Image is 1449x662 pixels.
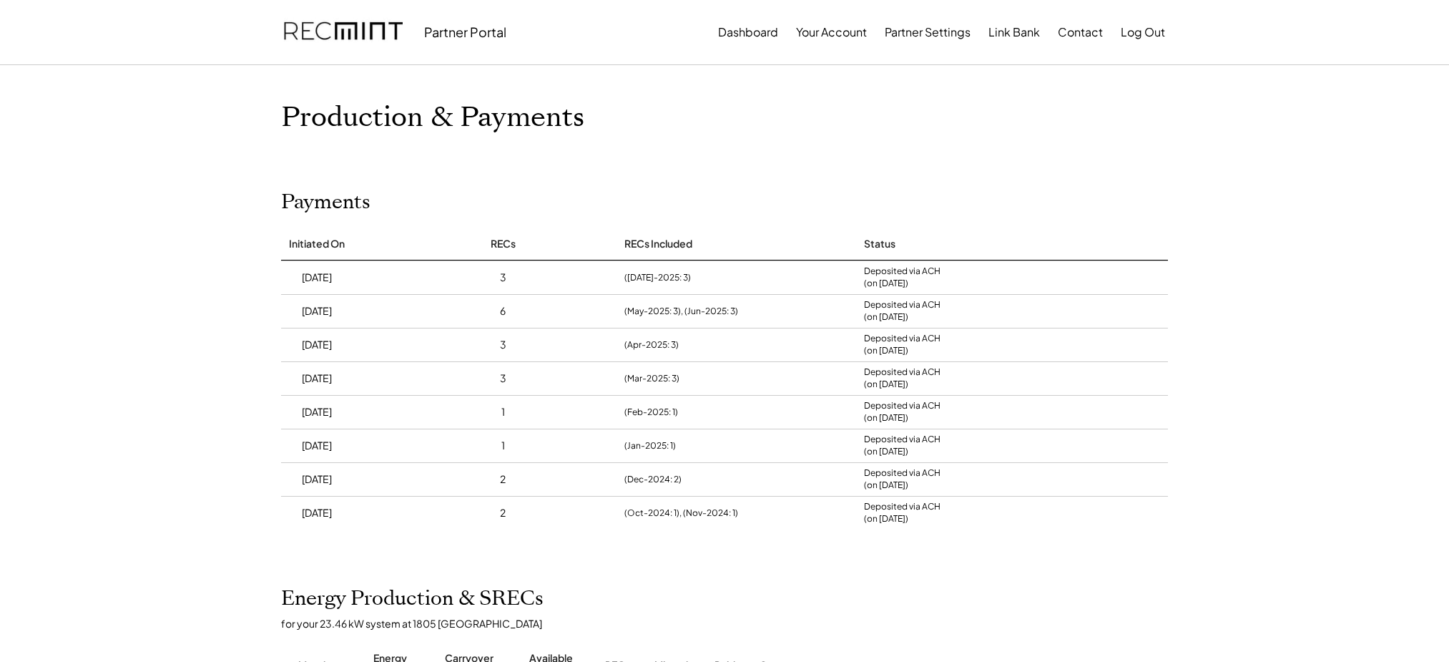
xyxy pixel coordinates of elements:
[864,366,940,391] div: Deposited via ACH (on [DATE])
[796,18,867,47] button: Your Account
[281,587,544,611] h2: Energy Production & SRECs
[624,339,679,351] div: (Apr-2025: 3)
[500,506,506,520] div: 2
[988,18,1040,47] button: Link Bank
[624,406,678,419] div: (Feb-2025: 1)
[491,237,516,251] div: RECs
[885,18,971,47] button: Partner Settings
[864,501,940,525] div: Deposited via ACH (on [DATE])
[1058,18,1103,47] button: Contact
[624,439,676,452] div: (Jan-2025: 1)
[500,271,506,285] div: 3
[864,266,940,290] div: Deposited via ACH (on [DATE])
[281,190,370,215] h2: Payments
[500,371,506,386] div: 3
[424,24,506,40] div: Partner Portal
[302,338,332,352] div: [DATE]
[302,271,332,285] div: [DATE]
[718,18,778,47] button: Dashboard
[302,472,332,487] div: [DATE]
[281,617,1182,630] div: for your 23.46 kW system at 1805 [GEOGRAPHIC_DATA]
[624,237,692,251] div: RECs Included
[624,507,738,520] div: (Oct-2024: 1), (Nov-2024: 1)
[864,237,895,251] div: Status
[864,333,940,357] div: Deposited via ACH (on [DATE])
[1121,18,1165,47] button: Log Out
[302,304,332,318] div: [DATE]
[302,506,332,520] div: [DATE]
[500,472,506,487] div: 2
[864,400,940,424] div: Deposited via ACH (on [DATE])
[624,271,691,284] div: ([DATE]-2025: 3)
[284,8,403,57] img: recmint-logotype%403x.png
[500,338,506,352] div: 3
[501,439,505,453] div: 1
[624,305,738,318] div: (May-2025: 3), (Jun-2025: 3)
[624,473,682,486] div: (Dec-2024: 2)
[864,299,940,323] div: Deposited via ACH (on [DATE])
[501,405,505,419] div: 1
[500,304,506,318] div: 6
[864,434,940,458] div: Deposited via ACH (on [DATE])
[624,372,679,385] div: (Mar-2025: 3)
[302,439,332,453] div: [DATE]
[281,101,1168,135] h1: Production & Payments
[289,237,345,251] div: Initiated On
[302,405,332,419] div: [DATE]
[302,371,332,386] div: [DATE]
[864,467,940,492] div: Deposited via ACH (on [DATE])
